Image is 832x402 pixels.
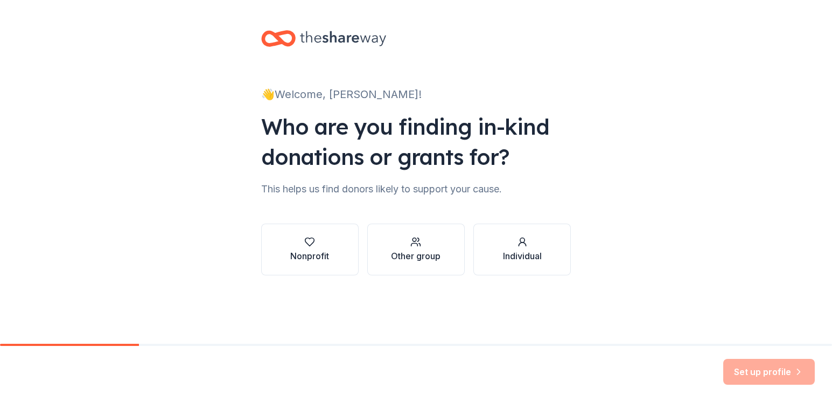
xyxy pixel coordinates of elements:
div: 👋 Welcome, [PERSON_NAME]! [261,86,571,103]
div: Other group [391,249,441,262]
button: Other group [367,224,465,275]
button: Individual [473,224,571,275]
div: Individual [503,249,542,262]
div: Who are you finding in-kind donations or grants for? [261,112,571,172]
button: Nonprofit [261,224,359,275]
div: This helps us find donors likely to support your cause. [261,181,571,198]
div: Nonprofit [290,249,329,262]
